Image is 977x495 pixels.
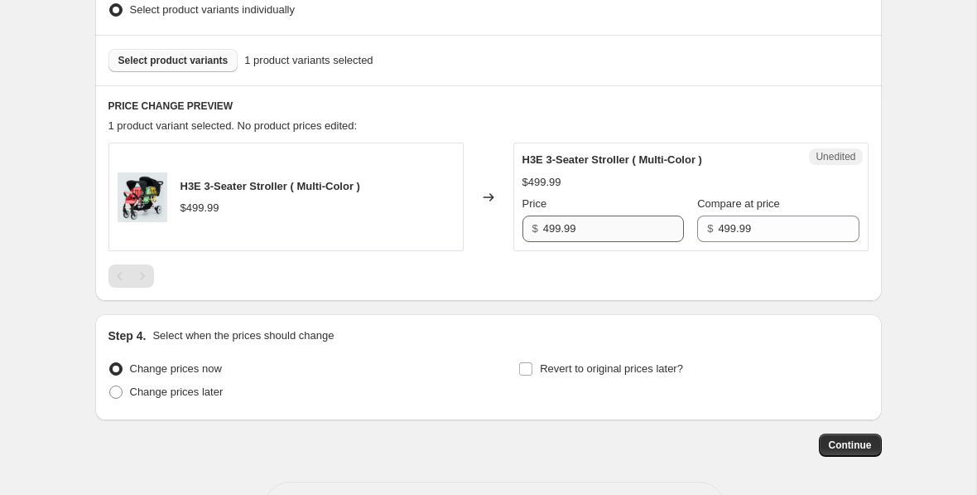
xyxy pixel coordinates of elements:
[522,153,702,166] span: H3E 3-Seater Stroller ( Multi-Color )
[697,197,780,210] span: Compare at price
[829,439,872,452] span: Continue
[108,49,238,72] button: Select product variants
[707,222,713,235] span: $
[108,119,358,132] span: 1 product variant selected. No product prices edited:
[130,3,295,16] span: Select product variants individually
[244,52,373,69] span: 1 product variants selected
[108,328,147,344] h2: Step 4.
[816,150,855,163] span: Unedited
[532,222,538,235] span: $
[118,172,167,222] img: DSC5831-1800x1800_80x.jpg
[130,386,224,398] span: Change prices later
[819,434,882,457] button: Continue
[180,201,219,214] span: $499.99
[130,362,222,375] span: Change prices now
[540,362,683,375] span: Revert to original prices later?
[522,197,547,210] span: Price
[108,99,869,113] h6: PRICE CHANGE PREVIEW
[108,264,154,288] nav: Pagination
[180,180,360,192] span: H3E 3-Seater Stroller ( Multi-Color )
[522,176,561,188] span: $499.99
[152,328,334,344] p: Select when the prices should change
[118,54,229,67] span: Select product variants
